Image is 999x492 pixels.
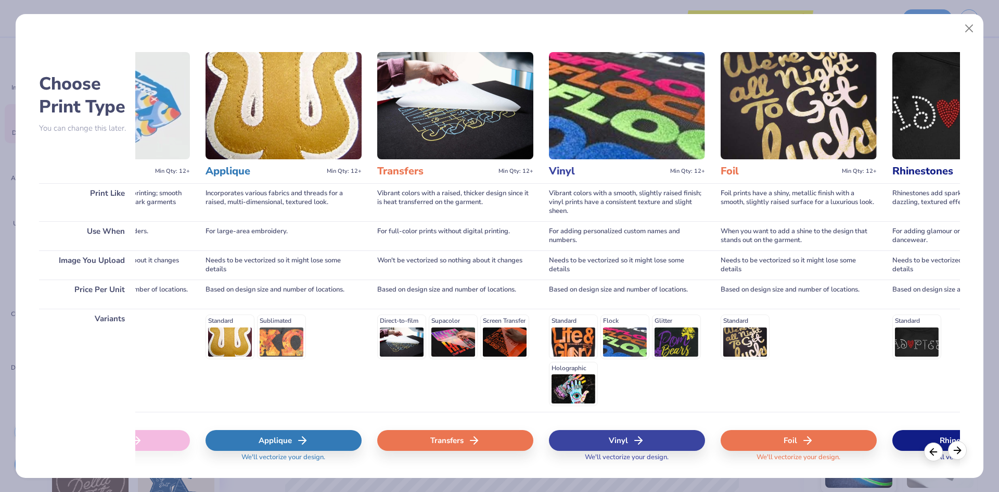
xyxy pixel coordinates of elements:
h3: Foil [721,165,838,178]
div: Image You Upload [39,250,135,280]
div: Print Like [39,183,135,221]
span: We'll vectorize your design. [752,453,844,468]
div: Foil prints have a shiny, metallic finish with a smooth, slightly raised surface for a luxurious ... [721,183,877,221]
span: Min Qty: 12+ [498,168,533,175]
img: Applique [206,52,362,159]
div: Price Per Unit [39,280,135,309]
div: When you want to add a shine to the design that stands out on the garment. [721,221,877,250]
div: Needs to be vectorized so it might lose some details [721,250,877,280]
div: Applique [206,430,362,451]
span: Min Qty: 12+ [842,168,877,175]
button: Close [959,19,979,39]
h3: Vinyl [549,165,666,178]
div: Based on design size and number of locations. [549,280,705,309]
span: Min Qty: 12+ [670,168,705,175]
div: Vinyl [549,430,705,451]
div: Based on design size and number of locations. [206,280,362,309]
div: Cost based on design size and number of locations. [34,280,190,309]
div: Vibrant colors with a smooth, slightly raised finish; vinyl prints have a consistent texture and ... [549,183,705,221]
div: Foil [721,430,877,451]
p: You can change this later. [39,124,135,133]
div: Won't be vectorized so nothing about it changes [377,250,533,280]
img: Vinyl [549,52,705,159]
h3: Applique [206,165,323,178]
span: Min Qty: 12+ [155,168,190,175]
div: Needs to be vectorized so it might lose some details [549,250,705,280]
div: Use When [39,221,135,250]
span: Min Qty: 12+ [327,168,362,175]
img: Transfers [377,52,533,159]
span: We'll vectorize your design. [237,453,329,468]
div: Transfers [377,430,533,451]
h2: Choose Print Type [39,72,135,118]
span: We'll vectorize your design. [581,453,673,468]
div: Needs to be vectorized so it might lose some details [206,250,362,280]
div: Based on design size and number of locations. [721,280,877,309]
div: Based on design size and number of locations. [377,280,533,309]
div: Variants [39,309,135,412]
div: Vibrant colors with a raised, thicker design since it is heat transferred on the garment. [377,183,533,221]
div: For adding personalized custom names and numbers. [549,221,705,250]
h3: Transfers [377,165,494,178]
img: Foil [721,52,877,159]
div: For full-color prints or smaller orders. [34,221,190,250]
div: Incorporates various fabrics and threads for a raised, multi-dimensional, textured look. [206,183,362,221]
div: Inks are less vibrant than screen printing; smooth on light garments and raised on dark garments ... [34,183,190,221]
div: For large-area embroidery. [206,221,362,250]
div: For full-color prints without digital printing. [377,221,533,250]
div: Won't be vectorized so nothing about it changes [34,250,190,280]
